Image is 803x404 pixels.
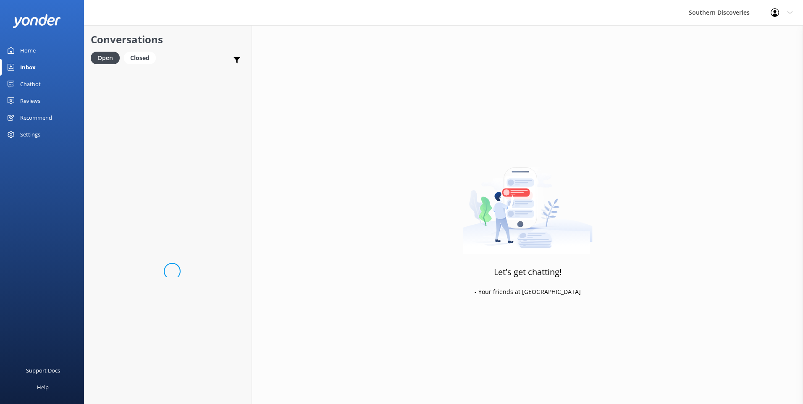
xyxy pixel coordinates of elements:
[37,379,49,396] div: Help
[20,109,52,126] div: Recommend
[20,76,41,92] div: Chatbot
[475,287,581,296] p: - Your friends at [GEOGRAPHIC_DATA]
[494,265,562,279] h3: Let's get chatting!
[13,14,61,28] img: yonder-white-logo.png
[20,92,40,109] div: Reviews
[20,42,36,59] div: Home
[124,53,160,62] a: Closed
[124,52,156,64] div: Closed
[26,362,60,379] div: Support Docs
[91,31,245,47] h2: Conversations
[20,59,36,76] div: Inbox
[463,150,593,254] img: artwork of a man stealing a conversation from at giant smartphone
[91,53,124,62] a: Open
[20,126,40,143] div: Settings
[91,52,120,64] div: Open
